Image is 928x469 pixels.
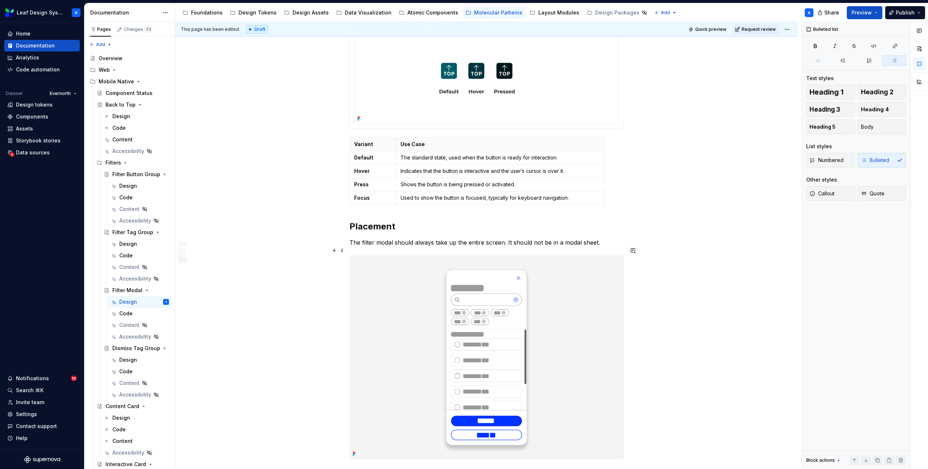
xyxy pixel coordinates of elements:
a: Components [4,111,80,123]
button: Preview [847,6,882,19]
span: 10 [71,375,77,381]
button: Heading 1 [806,85,855,99]
div: Data sources [16,149,50,156]
div: Block actions [806,457,835,463]
div: Page tree [179,5,650,20]
div: Atomic Components [407,9,458,16]
section-item: Evernorth [354,33,619,124]
strong: Focus [354,195,370,201]
div: Accessibility [112,449,144,456]
div: Interactive Card [105,461,146,468]
a: Atomic Components [396,7,461,18]
span: Heading 2 [861,88,894,96]
div: Accessibility [119,217,151,224]
div: Design Packages [595,9,639,16]
div: Molecular Patterns [474,9,522,16]
a: Analytics [4,52,80,63]
div: Search ⌘K [16,387,43,394]
div: Data Visualization [345,9,391,16]
div: Content [112,136,133,143]
button: Heading 5 [806,120,855,134]
a: Component Status [94,87,172,99]
div: Filter Tag Group [112,229,153,236]
button: Add [87,40,114,50]
a: Accessibility [101,145,172,157]
button: Help [4,432,80,444]
div: Design [119,298,137,306]
div: Design Tokens [239,9,277,16]
a: Data sources [4,147,80,158]
div: List styles [806,143,832,150]
a: Code [101,122,172,134]
a: Code [108,250,172,261]
span: Request review [742,26,776,32]
div: Documentation [90,9,159,16]
div: Code automation [16,66,60,73]
div: Content [119,321,140,329]
div: Dismiss Tag Group [112,345,160,352]
div: Code [119,368,133,375]
span: Publish [896,9,915,16]
div: Design [119,240,137,248]
a: Design [101,111,172,122]
div: Notifications [16,375,49,382]
div: Filter Modal [112,287,142,294]
div: Code [119,310,133,317]
div: Web [99,66,110,74]
span: Quick preview [695,26,726,32]
div: Code [112,426,126,433]
strong: Press [354,181,369,187]
div: Text styles [806,75,834,82]
div: Settings [16,411,37,418]
svg: Supernova Logo [24,456,60,463]
span: This page has been edited. [181,26,240,32]
div: Assets [16,125,33,132]
div: Block actions [806,455,841,465]
a: Code automation [4,64,80,75]
a: Design [108,354,172,366]
a: Accessibility [101,447,172,458]
div: A [75,10,78,16]
a: Accessibility [108,215,172,227]
h2: Placement [349,221,623,232]
div: Mobile Native [87,76,172,87]
div: Changes [124,26,152,32]
a: Design [101,412,172,424]
div: Draft [246,25,268,34]
button: Evernorth [46,88,80,99]
strong: Default [354,154,373,161]
button: Notifications10 [4,373,80,384]
span: Heading 1 [809,88,844,96]
div: Help [16,435,28,442]
strong: Hover [354,168,370,174]
button: Request review [733,24,779,34]
a: Code [101,424,172,435]
button: Quick preview [686,24,730,34]
div: Code [119,194,133,201]
div: Content Card [105,403,139,410]
div: A [165,298,167,306]
a: Design Tokens [227,7,279,18]
a: Content [101,435,172,447]
div: Code [112,124,126,132]
button: Heading 2 [858,85,906,99]
span: Heading 3 [809,106,840,113]
button: Heading 3 [806,102,855,117]
span: Add [661,10,670,16]
div: Dataset [6,91,22,96]
a: Molecular Patterns [463,7,525,18]
span: Add [96,42,105,47]
div: Accessibility [119,333,151,340]
button: Numbered [806,153,855,167]
a: Filter Modal [101,285,172,296]
a: Content [108,203,172,215]
div: Design [119,356,137,364]
a: Design [108,238,172,250]
div: Pages [90,26,111,32]
a: Storybook stories [4,135,80,146]
a: Code [108,192,172,203]
a: Content [108,261,172,273]
span: Body [861,123,874,130]
div: Filters [105,159,121,166]
div: Content [119,379,140,387]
